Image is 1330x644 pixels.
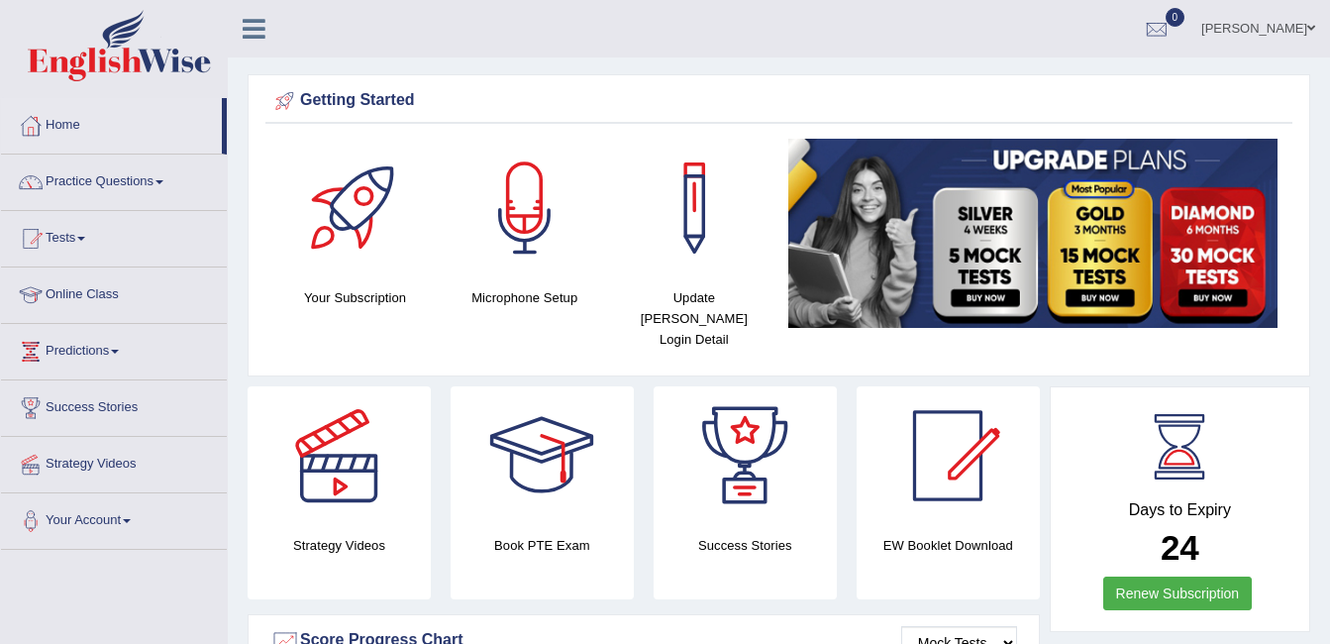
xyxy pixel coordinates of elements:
h4: Your Subscription [280,287,430,308]
h4: Success Stories [654,535,837,556]
a: Practice Questions [1,155,227,204]
a: Strategy Videos [1,437,227,486]
a: Home [1,98,222,148]
a: Online Class [1,268,227,317]
div: Getting Started [270,86,1287,116]
a: Renew Subscription [1103,577,1253,610]
a: Tests [1,211,227,261]
h4: EW Booklet Download [857,535,1040,556]
h4: Days to Expiry [1073,501,1287,519]
h4: Update [PERSON_NAME] Login Detail [619,287,768,350]
h4: Strategy Videos [248,535,431,556]
b: 24 [1161,528,1199,567]
h4: Book PTE Exam [451,535,634,556]
a: Predictions [1,324,227,374]
span: 0 [1166,8,1185,27]
a: Your Account [1,493,227,543]
a: Success Stories [1,380,227,430]
img: small5.jpg [788,139,1278,328]
h4: Microphone Setup [450,287,599,308]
